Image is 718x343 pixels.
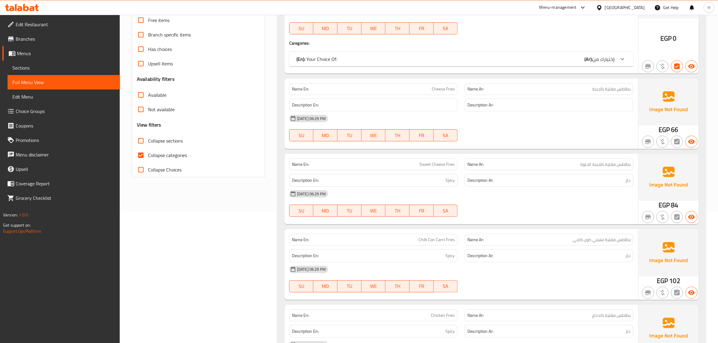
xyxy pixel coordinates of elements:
span: Menus [17,50,115,57]
strong: Name Ar: [467,161,484,168]
span: Promotions [16,137,115,144]
a: Choice Groups [2,104,120,118]
button: SA [434,22,458,34]
button: FR [410,205,434,217]
button: SU [289,280,314,292]
button: SA [434,129,458,141]
span: Upsell items [148,60,173,67]
span: Get support on: [3,221,31,229]
strong: Name En: [292,86,309,92]
span: 0 [673,33,677,44]
strong: Description En: [292,328,319,335]
span: H [707,4,710,11]
a: Promotions [2,133,120,147]
span: 84 [671,199,678,211]
span: SA [436,282,455,291]
span: Chicken Fries [431,312,455,319]
a: Full Menu View [8,75,120,90]
h3: View filters [137,121,161,128]
span: Sweet Cheese Fries [419,161,455,168]
span: EGP [657,275,668,287]
span: MO [316,24,335,33]
button: TU [337,280,362,292]
h4: Caregories: [289,40,633,46]
a: Menu disclaimer [2,147,120,162]
span: SU [292,131,311,140]
button: SA [434,205,458,217]
span: MO [316,206,335,215]
span: Cheese Fries [432,86,455,92]
span: FR [412,24,431,33]
strong: Name Ar: [467,86,484,92]
button: TH [385,22,410,34]
strong: Name En: [292,237,309,243]
button: WE [362,129,386,141]
button: Not branch specific item [642,287,654,299]
strong: Name Ar: [467,312,484,319]
span: Choice Groups [16,108,115,115]
button: TH [385,129,410,141]
span: Collapse sections [148,137,183,144]
button: TH [385,280,410,292]
p: Your Choice Of: [296,55,337,63]
span: Free items [148,17,169,24]
span: EGP [659,199,670,211]
button: TU [337,129,362,141]
a: Upsell [2,162,120,176]
div: Menu-management [539,4,577,11]
button: Has choices [671,60,683,72]
button: MO [313,205,337,217]
a: Menus [2,46,120,61]
strong: Description En: [292,177,319,184]
strong: Description Ar: [467,328,493,335]
strong: Name Ar: [467,237,484,243]
span: MO [316,282,335,291]
span: بطاطس مقلية بالجبنة [592,86,631,92]
span: SU [292,24,311,33]
strong: Description Ar: [467,177,493,184]
span: TH [388,206,407,215]
span: 66 [671,124,678,136]
span: Grocery Checklist [16,194,115,202]
button: Not has choices [671,136,683,148]
button: SA [434,280,458,292]
span: SA [436,206,455,215]
span: WE [364,282,383,291]
a: Coupons [2,118,120,133]
span: SU [292,282,311,291]
span: Collapse categories [148,152,187,159]
span: Upsell [16,165,115,173]
span: [DATE] 06:29 PM [295,266,328,272]
strong: Description Ar: [467,252,493,260]
span: Spicy [445,252,455,260]
strong: Name En: [292,312,309,319]
span: TU [340,24,359,33]
span: WE [364,131,383,140]
span: SU [292,206,311,215]
span: Full Menu View [12,79,115,86]
span: Available [148,91,166,99]
span: 1.0.0 [19,211,28,219]
button: TU [337,22,362,34]
div: [GEOGRAPHIC_DATA] [605,4,645,11]
span: حار [625,252,631,260]
span: Chilli Con Carni Fries [419,237,455,243]
button: Purchased item [656,211,669,223]
span: Branch specific items [148,31,191,38]
span: Edit Menu [12,93,115,100]
span: WE [364,206,383,215]
button: Not has choices [671,211,683,223]
span: Spicy [445,177,455,184]
span: بطاطس مقلية بالجبنة الحلوة [580,161,631,168]
a: Branches [2,32,120,46]
span: SA [436,131,455,140]
span: EGP [659,124,670,136]
button: MO [313,22,337,34]
b: (En): [296,55,305,64]
img: Ae5nvW7+0k+MAAAAAElFTkSuQmCC [638,78,699,125]
span: Not available [148,106,175,113]
span: بطاطس مقلية تشيلي كون كارني [573,237,631,243]
button: Available [685,287,697,299]
span: Collapse Choices [148,166,182,173]
span: EGP [660,33,672,44]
